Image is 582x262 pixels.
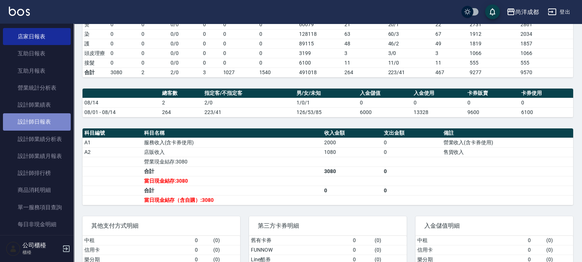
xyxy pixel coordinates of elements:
[466,89,519,98] th: 卡券販賣
[519,89,573,98] th: 卡券使用
[142,138,322,147] td: 服務收入(含卡券使用)
[382,128,442,138] th: 支出金額
[83,245,193,255] td: 信用卡
[343,20,386,29] td: 21
[519,48,573,58] td: 1066
[193,236,211,245] td: 0
[434,68,468,77] td: 467
[468,48,519,58] td: 1066
[3,148,71,165] a: 設計師業績月報表
[257,68,297,77] td: 1540
[295,89,358,98] th: 男/女/未知
[140,68,169,77] td: 2
[297,58,343,68] td: 6100
[201,20,221,29] td: 0
[485,4,500,19] button: save
[221,68,257,77] td: 1027
[201,29,221,39] td: 0
[3,62,71,79] a: 互助月報表
[382,186,442,195] td: 0
[442,138,573,147] td: 營業收入(含卡券使用)
[142,147,322,157] td: 店販收入
[193,245,211,255] td: 0
[434,29,468,39] td: 67
[386,58,434,68] td: 11 / 0
[519,107,573,117] td: 6100
[169,68,201,77] td: 2/0
[83,39,109,48] td: 護
[297,39,343,48] td: 89115
[343,48,386,58] td: 3
[249,236,351,245] td: 舊有卡券
[3,113,71,130] a: 設計師日報表
[140,39,169,48] td: 0
[3,199,71,216] a: 單一服務項目查詢
[343,58,386,68] td: 11
[343,39,386,48] td: 48
[382,147,442,157] td: 0
[160,107,203,117] td: 264
[3,79,71,96] a: 營業統計分析表
[257,20,297,29] td: 0
[142,157,322,166] td: 營業現金結存:3080
[201,39,221,48] td: 0
[169,48,201,58] td: 0 / 0
[3,28,71,45] a: 店家日報表
[3,165,71,182] a: 設計師排行榜
[295,107,358,117] td: 126/53/85
[468,29,519,39] td: 1912
[83,29,109,39] td: 染
[169,39,201,48] td: 0 / 0
[519,39,573,48] td: 1857
[545,5,573,19] button: 登出
[442,147,573,157] td: 售貨收入
[386,68,434,77] td: 223/41
[142,195,322,205] td: 當日現金結存（含自購）:3080
[109,29,139,39] td: 0
[203,107,295,117] td: 223/41
[322,166,382,176] td: 3080
[297,68,343,77] td: 491018
[434,39,468,48] td: 49
[519,68,573,77] td: 9570
[221,58,257,68] td: 0
[3,131,71,148] a: 設計師業績分析表
[412,98,466,107] td: 0
[322,147,382,157] td: 1080
[382,138,442,147] td: 0
[211,236,240,245] td: ( 0 )
[3,182,71,199] a: 商品消耗明細
[83,58,109,68] td: 接髮
[382,166,442,176] td: 0
[322,138,382,147] td: 2000
[83,128,573,205] table: a dense table
[109,39,139,48] td: 0
[9,7,30,16] img: Logo
[142,176,322,186] td: 當日現金結存:3080
[203,89,295,98] th: 指定客/不指定客
[257,39,297,48] td: 0
[343,29,386,39] td: 63
[434,48,468,58] td: 3
[386,39,434,48] td: 46 / 2
[297,20,343,29] td: 60079
[142,166,322,176] td: 合計
[203,98,295,107] td: 2/0
[468,39,519,48] td: 1819
[424,222,564,230] span: 入金儲值明細
[322,128,382,138] th: 收入金額
[140,29,169,39] td: 0
[91,222,231,230] span: 其他支付方式明細
[140,58,169,68] td: 0
[221,20,257,29] td: 0
[22,242,60,249] h5: 公司櫃檯
[297,29,343,39] td: 128118
[442,128,573,138] th: 備註
[211,245,240,255] td: ( 0 )
[257,48,297,58] td: 0
[83,138,142,147] td: A1
[6,241,21,256] img: Person
[412,107,466,117] td: 13328
[221,39,257,48] td: 0
[526,245,544,255] td: 0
